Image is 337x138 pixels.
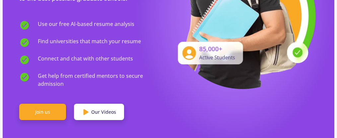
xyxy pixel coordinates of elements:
[38,72,168,88] span: Get help from certified mentors to secure admission
[38,55,133,65] span: Connect and chat with other students
[74,104,124,120] a: Our Videos
[38,20,134,31] span: Use our free AI-based resume analysis
[19,104,66,120] a: Join us
[91,108,116,115] span: Our Videos
[38,37,141,48] span: Find universities that match your resume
